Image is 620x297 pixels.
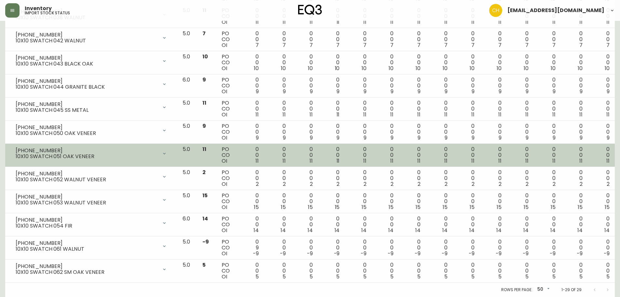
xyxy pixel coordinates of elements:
div: 0 0 [566,31,583,48]
div: 0 0 [539,77,556,95]
div: 0 0 [512,77,529,95]
td: 5.0 [177,97,197,121]
span: 11 [310,157,313,165]
div: 0 0 [431,54,448,71]
div: 0 0 [431,77,448,95]
span: 11 [606,18,610,26]
div: 0 0 [377,54,393,71]
div: 0 0 [566,54,583,71]
td: 5.0 [177,28,197,51]
div: [PHONE_NUMBER] [16,125,158,130]
div: 0 0 [296,146,313,164]
div: 0 0 [458,77,475,95]
span: 11 [606,111,610,118]
div: 0 0 [404,31,420,48]
div: 0 0 [350,170,366,187]
div: 0 0 [485,146,502,164]
span: 11 [417,18,420,26]
div: 0 0 [296,31,313,48]
div: 0 0 [350,77,366,95]
span: 9 [580,134,583,141]
span: 9 [472,134,475,141]
img: logo [298,5,322,15]
span: 11 [255,111,259,118]
div: PO CO [222,146,232,164]
div: 0 0 [404,146,420,164]
div: 0 0 [458,123,475,141]
div: 10X10 SWATCH 051 OAK VENEER [16,154,158,159]
div: 0 0 [566,170,583,187]
div: 0 0 [458,31,475,48]
span: 10 [202,53,208,60]
span: 7 [202,30,206,37]
span: 2 [256,180,259,188]
div: 0 0 [323,170,340,187]
div: 0 0 [512,146,529,164]
div: 0 0 [269,170,286,187]
span: 11 [498,18,502,26]
div: 10X10 SWATCH 050 OAK VENEER [16,130,158,136]
span: 7 [363,41,366,49]
div: [PHONE_NUMBER]10X10 SWATCH 061 WALNUT [10,239,172,253]
div: PO CO [222,193,232,210]
div: 0 0 [593,146,610,164]
div: 0 0 [269,31,286,48]
span: 10 [551,65,556,72]
div: 0 0 [566,146,583,164]
div: [PHONE_NUMBER] [16,148,158,154]
span: 15 [281,203,286,211]
div: PO CO [222,77,232,95]
div: 0 0 [539,100,556,118]
div: 0 0 [539,193,556,210]
div: 0 0 [350,100,366,118]
div: 0 0 [377,31,393,48]
div: [PHONE_NUMBER]10X10 SWATCH 054 FIR [10,216,172,230]
span: 11 [471,111,475,118]
span: 10 [254,65,259,72]
span: OI [222,65,227,72]
div: 10X10 SWATCH 043 BLACK OAK [16,61,158,67]
span: 2 [472,180,475,188]
span: 10 [497,65,502,72]
span: 10 [470,65,475,72]
div: 10X10 SWATCH 045 SS METAL [16,107,158,113]
div: 0 0 [323,77,340,95]
span: 11 [444,157,448,165]
div: [PHONE_NUMBER] [16,32,158,38]
div: 0 0 [485,100,502,118]
span: 9 [256,134,259,141]
td: 5.0 [177,51,197,74]
div: 0 0 [512,100,529,118]
div: [PHONE_NUMBER]10X10 SWATCH 044 GRANITE BLACK [10,77,172,91]
span: 11 [552,18,556,26]
span: 9 [364,134,366,141]
div: 0 0 [593,193,610,210]
div: 0 0 [350,146,366,164]
span: 11 [255,157,259,165]
div: 0 0 [242,193,259,210]
span: 7 [310,41,313,49]
span: 9 [337,134,339,141]
span: 9 [202,122,206,130]
div: 0 0 [269,100,286,118]
div: 0 0 [404,193,420,210]
div: 0 0 [242,170,259,187]
div: 0 0 [539,54,556,71]
span: 11 [498,111,502,118]
span: 2 [499,180,502,188]
span: 2 [418,180,420,188]
div: PO CO [222,170,232,187]
span: 7 [525,41,529,49]
div: 0 0 [404,100,420,118]
div: 0 0 [431,123,448,141]
div: 0 0 [323,31,340,48]
span: 11 [471,157,475,165]
div: 0 0 [404,54,420,71]
span: 9 [418,134,420,141]
span: 10 [605,65,610,72]
span: 11 [444,18,448,26]
div: [PHONE_NUMBER]10X10 SWATCH 052 WALNUT VENEER [10,170,172,184]
span: 7 [498,41,502,49]
div: [PHONE_NUMBER] [16,263,158,269]
span: 11 [337,157,340,165]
